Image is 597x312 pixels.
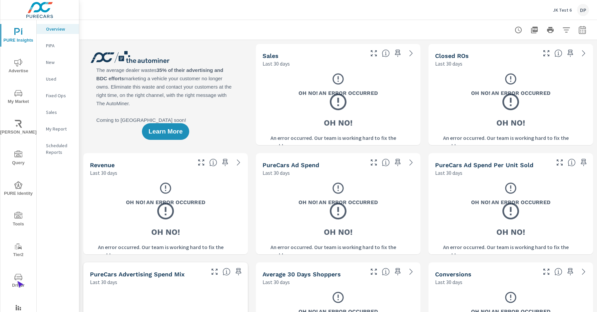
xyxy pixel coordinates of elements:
[576,23,589,37] button: Select Date Range
[435,52,469,59] h5: Closed ROs
[553,7,572,13] p: JK Test 6
[544,23,557,37] button: Print Report
[233,266,244,277] span: Save this to your personalized report
[578,48,589,59] a: See more details in report
[98,243,233,259] p: An error occurred. Our team is working hard to fix the problem.
[126,198,205,206] h3: Oh No! An Error Occurred
[37,57,79,67] div: New
[554,268,562,276] span: The number of dealer-specified goals completed by a visitor. [Source: This data is provided by th...
[2,242,34,259] span: Tier2
[37,41,79,51] div: PIPA
[443,134,578,150] p: An error occurred. Our team is working hard to fix the problem.
[46,59,74,66] p: New
[37,141,79,157] div: Scheduled Reports
[90,169,117,177] p: Last 30 days
[565,266,576,277] span: Save this to your personalized report
[435,278,462,286] p: Last 30 days
[90,278,117,286] p: Last 30 days
[298,198,378,206] h3: Oh No! An Error Occurred
[37,91,79,101] div: Fixed Ops
[263,60,290,68] p: Last 30 days
[435,60,462,68] p: Last 30 days
[568,158,576,166] span: Average cost of advertising per each vehicle sold at the dealer over the selected date range. The...
[142,123,189,140] button: Learn More
[578,157,589,168] span: Save this to your personalized report
[406,157,416,168] a: See more details in report
[196,157,207,168] button: Make Fullscreen
[271,134,406,150] p: An error occurred. Our team is working hard to fix the problem.
[263,278,290,286] p: Last 30 days
[392,266,403,277] span: Save this to your personalized report
[37,74,79,84] div: Used
[149,129,183,135] span: Learn More
[46,42,74,49] p: PIPA
[471,198,550,206] h3: Oh No! An Error Occurred
[90,161,115,168] h5: Revenue
[443,243,578,259] p: An error occurred. Our team is working hard to fix the problem.
[435,161,533,168] h5: PureCars Ad Spend Per Unit Sold
[382,49,390,57] span: Number of vehicles sold by the dealership over the selected date range. [Source: This data is sou...
[2,120,34,136] span: [PERSON_NAME]
[368,266,379,277] button: Make Fullscreen
[2,59,34,75] span: Advertise
[46,92,74,99] p: Fixed Ops
[2,273,34,289] span: Driver
[435,169,462,177] p: Last 30 days
[223,268,231,276] span: This table looks at how you compare to the amount of budget you spend per channel as opposed to y...
[263,52,279,59] h5: Sales
[471,89,550,97] h3: Oh No! An Error Occurred
[209,266,220,277] button: Make Fullscreen
[541,266,552,277] button: Make Fullscreen
[209,158,217,166] span: Total sales revenue over the selected date range. [Source: This data is sourced from the dealer’s...
[392,48,403,59] span: Save this to your personalized report
[271,243,406,259] p: An error occurred. Our team is working hard to fix the problem.
[554,157,565,168] button: Make Fullscreen
[298,89,378,97] h3: Oh No! An Error Occurred
[368,48,379,59] button: Make Fullscreen
[2,181,34,197] span: PURE Identity
[324,117,352,129] h3: Oh No!
[496,117,525,129] h3: Oh No!
[37,24,79,34] div: Overview
[496,226,525,238] h3: Oh No!
[528,23,541,37] button: "Export Report to PDF"
[368,157,379,168] button: Make Fullscreen
[37,107,79,117] div: Sales
[2,151,34,167] span: Query
[263,169,290,177] p: Last 30 days
[541,48,552,59] button: Make Fullscreen
[220,157,231,168] span: Save this to your personalized report
[263,161,319,168] h5: PureCars Ad Spend
[151,226,180,238] h3: Oh No!
[578,266,589,277] a: See more details in report
[382,158,390,166] span: Total cost of media for all PureCars channels for the selected dealership group over the selected...
[46,76,74,82] p: Used
[565,48,576,59] span: Save this to your personalized report
[90,271,185,278] h5: PureCars Advertising Spend Mix
[560,23,573,37] button: Apply Filters
[46,126,74,132] p: My Report
[263,271,341,278] h5: Average 30 Days Shoppers
[46,26,74,32] p: Overview
[37,124,79,134] div: My Report
[382,268,390,276] span: A rolling 30 day total of daily Shoppers on the dealership website, averaged over the selected da...
[577,4,589,16] div: DP
[392,157,403,168] span: Save this to your personalized report
[2,212,34,228] span: Tools
[2,28,34,44] span: PURE Insights
[554,49,562,57] span: Number of Repair Orders Closed by the selected dealership group over the selected time range. [So...
[46,142,74,156] p: Scheduled Reports
[233,157,244,168] a: See more details in report
[2,89,34,106] span: My Market
[435,271,471,278] h5: Conversions
[46,109,74,116] p: Sales
[406,48,416,59] a: See more details in report
[406,266,416,277] a: See more details in report
[324,226,352,238] h3: Oh No!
